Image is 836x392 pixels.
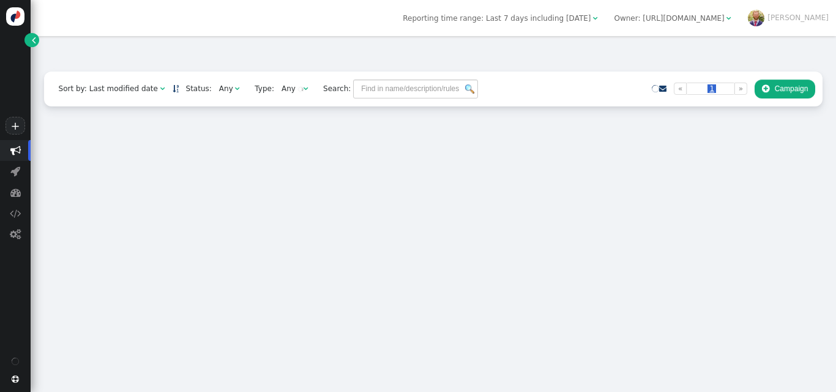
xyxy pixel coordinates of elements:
[247,83,274,94] span: Type:
[614,13,725,24] div: Owner: [URL][DOMAIN_NAME]
[748,13,829,22] a: [PERSON_NAME]
[10,208,21,218] span: 
[160,85,165,92] span: 
[659,85,666,92] span: 
[10,187,21,198] span: 
[304,85,308,92] span: 
[353,80,478,98] input: Find in name/description/rules
[403,14,591,23] span: Reporting time range: Last 7 days including [DATE]
[10,166,20,176] span: 
[219,83,233,94] div: Any
[59,83,158,94] div: Sort by: Last modified date
[762,84,769,93] span: 
[10,145,21,155] span: 
[10,229,21,239] span: 
[734,83,747,95] a: »
[24,33,39,47] a: 
[12,375,19,383] span: 
[593,15,598,22] span: 
[32,35,35,46] span: 
[6,117,24,135] a: +
[6,7,24,26] img: logo-icon.svg
[235,85,240,92] span: 
[674,83,687,95] a: «
[707,84,716,93] span: 1
[465,84,475,94] img: icon_search.png
[179,83,212,94] span: Status:
[755,80,815,98] button: Campaign
[726,15,731,22] span: 
[748,10,764,26] img: ACg8ocLulmQ9_33OLL7rsEUyw8iWN2yGd8ro9089Aq9E1tyH-UrWOEnw=s96-c
[173,85,179,92] span: Sorted in descending order
[173,84,179,93] a: 
[282,83,296,94] div: Any
[316,84,351,93] span: Search:
[659,84,666,93] a: 
[297,86,304,92] img: loading.gif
